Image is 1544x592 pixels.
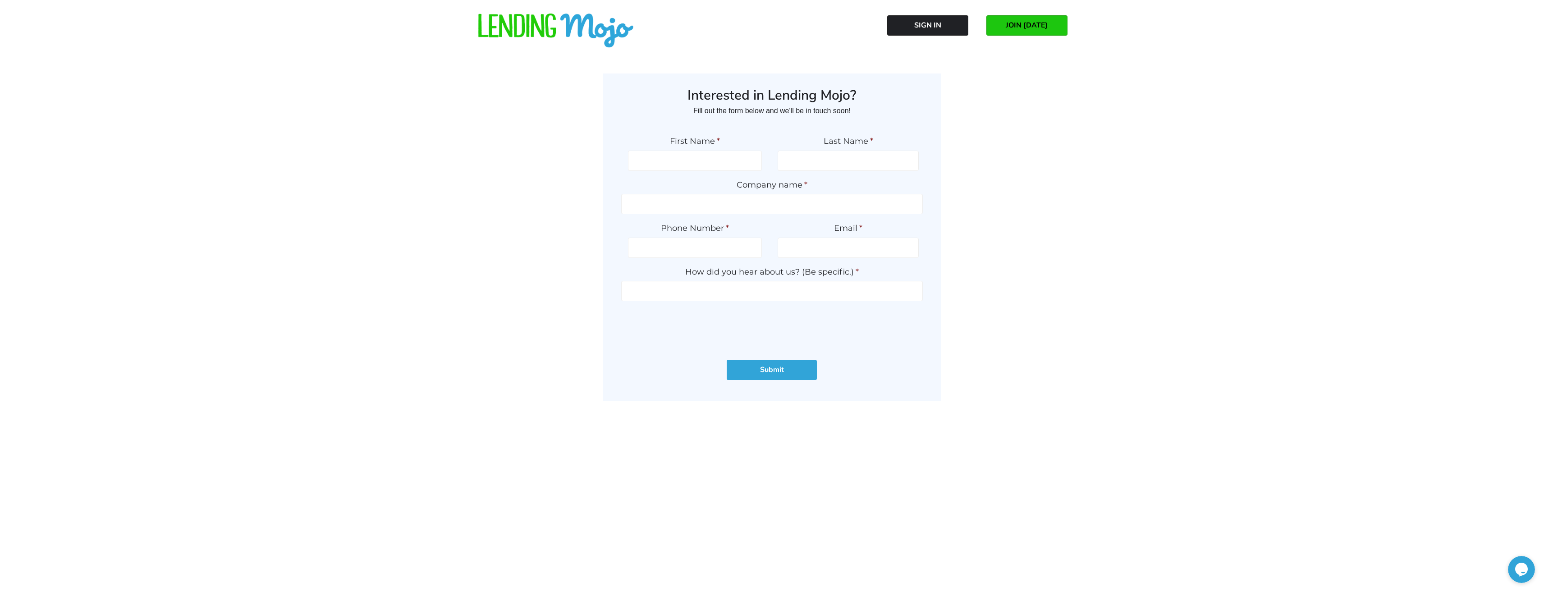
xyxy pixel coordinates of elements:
[1006,21,1048,29] span: JOIN [DATE]
[778,223,919,234] label: Email
[914,21,941,29] span: Sign In
[727,360,817,380] input: Submit
[778,136,919,147] label: Last Name
[621,104,923,118] p: Fill out the form below and we'll be in touch soon!
[621,87,923,104] h3: Interested in Lending Mojo?
[703,310,840,345] iframe: reCAPTCHA
[621,180,923,190] label: Company name
[628,223,762,234] label: Phone Number
[477,14,635,49] img: lm-horizontal-logo
[887,15,968,36] a: Sign In
[986,15,1068,36] a: JOIN [DATE]
[628,136,762,147] label: First Name
[621,267,923,277] label: How did you hear about us? (Be specific.)
[1508,556,1535,583] iframe: chat widget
